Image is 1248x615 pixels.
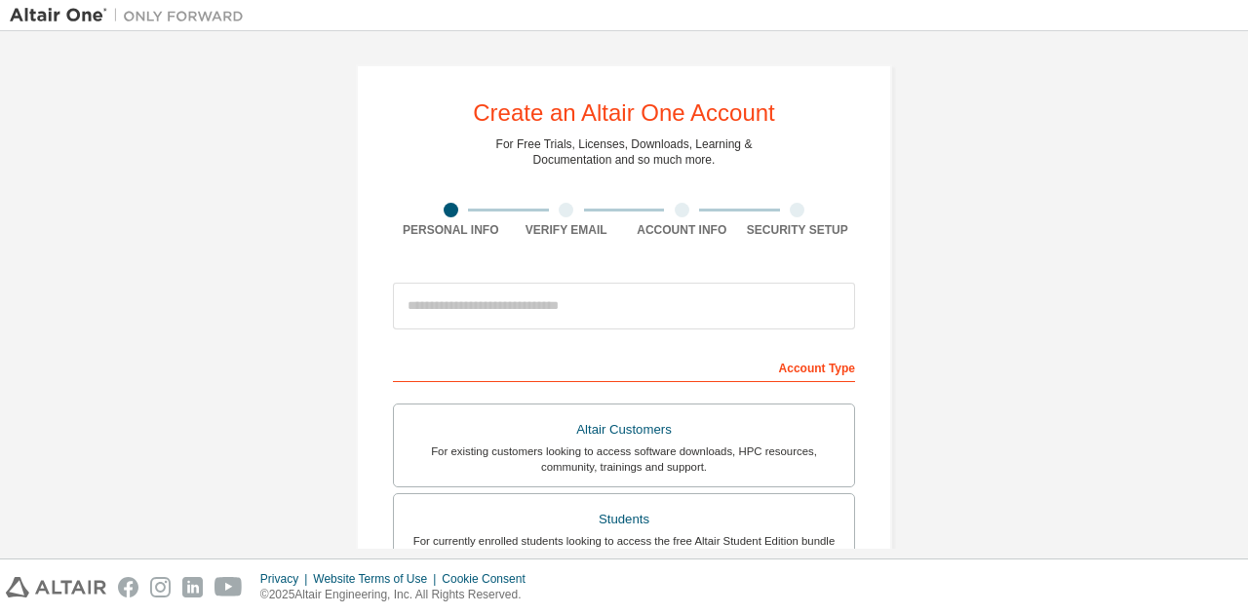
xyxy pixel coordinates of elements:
img: instagram.svg [150,577,171,597]
div: Cookie Consent [442,571,536,587]
p: © 2025 Altair Engineering, Inc. All Rights Reserved. [260,587,537,603]
div: For currently enrolled students looking to access the free Altair Student Edition bundle and all ... [406,533,842,564]
div: For Free Trials, Licenses, Downloads, Learning & Documentation and so much more. [496,136,753,168]
img: linkedin.svg [182,577,203,597]
div: Personal Info [393,222,509,238]
img: facebook.svg [118,577,138,597]
div: Verify Email [509,222,625,238]
div: Account Type [393,351,855,382]
div: Website Terms of Use [313,571,442,587]
img: altair_logo.svg [6,577,106,597]
div: Altair Customers [406,416,842,443]
img: Altair One [10,6,253,25]
img: youtube.svg [214,577,243,597]
div: For existing customers looking to access software downloads, HPC resources, community, trainings ... [406,443,842,475]
div: Account Info [624,222,740,238]
div: Students [406,506,842,533]
div: Security Setup [740,222,856,238]
div: Privacy [260,571,313,587]
div: Create an Altair One Account [473,101,775,125]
